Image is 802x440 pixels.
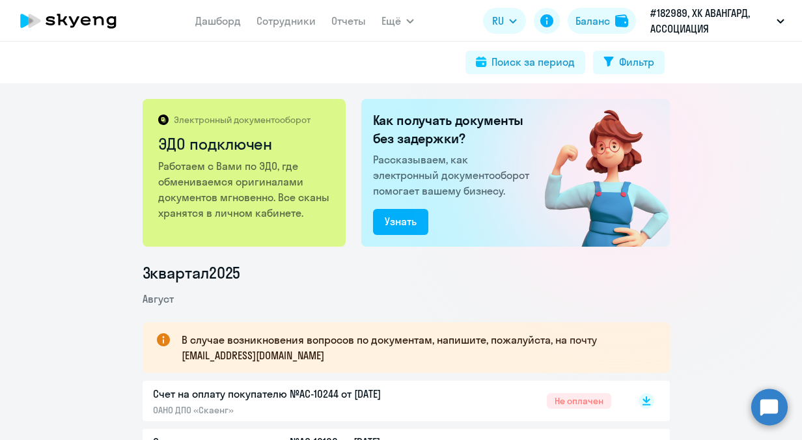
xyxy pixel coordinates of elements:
[491,54,575,70] div: Поиск за период
[575,13,610,29] div: Баланс
[158,133,332,154] h2: ЭДО подключен
[373,111,534,148] h2: Как получать документы без задержки?
[492,13,504,29] span: RU
[153,386,611,416] a: Счет на оплату покупателю №AC-10244 от [DATE]ОАНО ДПО «Скаенг»Не оплачен
[547,393,611,409] span: Не оплачен
[568,8,636,34] button: Балансbalance
[465,51,585,74] button: Поиск за период
[158,158,332,221] p: Работаем с Вами по ЭДО, где обмениваемся оригиналами документов мгновенно. Все сканы хранятся в л...
[615,14,628,27] img: balance
[174,114,311,126] p: Электронный документооборот
[143,262,670,283] li: 3 квартал 2025
[373,209,428,235] button: Узнать
[385,213,417,229] div: Узнать
[153,404,426,416] p: ОАНО ДПО «Скаенг»
[593,51,665,74] button: Фильтр
[381,13,401,29] span: Ещё
[373,152,534,199] p: Рассказываем, как электронный документооборот помогает вашему бизнесу.
[483,8,526,34] button: RU
[644,5,791,36] button: #182989, ХК АВАНГАРД, АССОЦИАЦИЯ
[331,14,366,27] a: Отчеты
[182,332,646,363] p: В случае возникновения вопросов по документам, напишите, пожалуйста, на почту [EMAIL_ADDRESS][DOM...
[619,54,654,70] div: Фильтр
[381,8,414,34] button: Ещё
[650,5,771,36] p: #182989, ХК АВАНГАРД, АССОЦИАЦИЯ
[143,292,174,305] span: Август
[153,386,426,402] p: Счет на оплату покупателю №AC-10244 от [DATE]
[195,14,241,27] a: Дашборд
[256,14,316,27] a: Сотрудники
[523,99,670,247] img: connected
